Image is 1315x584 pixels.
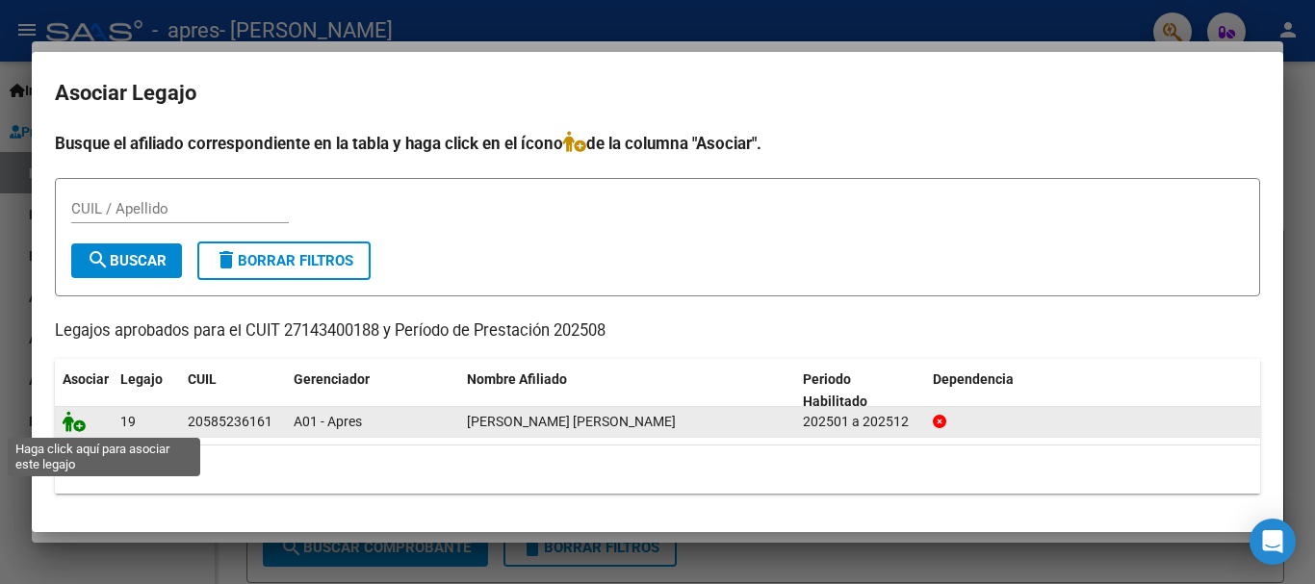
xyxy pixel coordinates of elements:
span: Legajo [120,371,163,387]
datatable-header-cell: CUIL [180,359,286,422]
mat-icon: search [87,248,110,271]
span: Dependencia [933,371,1014,387]
datatable-header-cell: Asociar [55,359,113,422]
span: Periodo Habilitado [803,371,867,409]
datatable-header-cell: Dependencia [925,359,1261,422]
span: Nombre Afiliado [467,371,567,387]
div: 1 registros [55,445,1260,494]
span: Asociar [63,371,109,387]
mat-icon: delete [215,248,238,271]
span: Borrar Filtros [215,252,353,269]
button: Buscar [71,243,182,278]
button: Borrar Filtros [197,241,371,280]
span: A01 - Apres [294,414,362,429]
datatable-header-cell: Legajo [113,359,180,422]
p: Legajos aprobados para el CUIT 27143400188 y Período de Prestación 202508 [55,319,1260,343]
div: Open Intercom Messenger [1250,519,1296,565]
datatable-header-cell: Gerenciador [286,359,459,422]
span: CUIL [188,371,217,387]
span: 19 [120,414,136,429]
h2: Asociar Legajo [55,75,1260,112]
span: Buscar [87,252,167,269]
div: 20585236161 [188,411,272,433]
datatable-header-cell: Periodo Habilitado [795,359,925,422]
div: 202501 a 202512 [803,411,917,433]
span: Gerenciador [294,371,370,387]
h4: Busque el afiliado correspondiente en la tabla y haga click en el ícono de la columna "Asociar". [55,131,1260,156]
datatable-header-cell: Nombre Afiliado [459,359,795,422]
span: GOMEZ CIRELLI BRUNO LEANDRO [467,414,676,429]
